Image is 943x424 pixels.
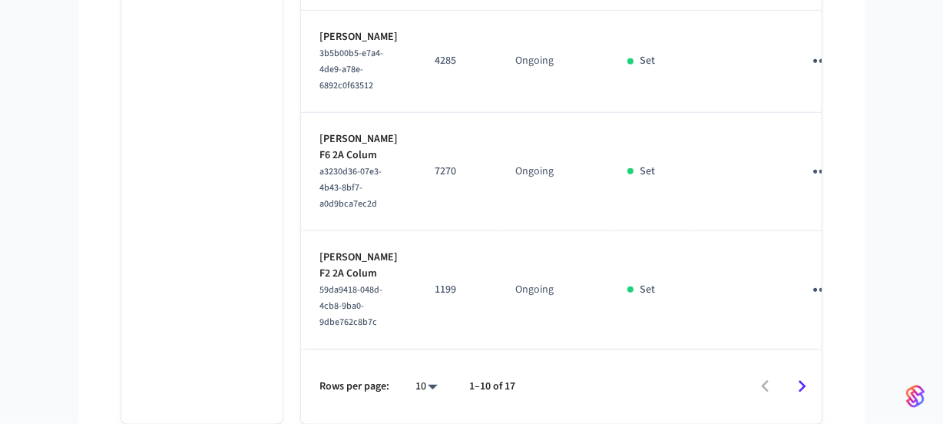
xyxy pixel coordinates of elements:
[784,369,820,405] button: Go to next page
[319,29,398,45] p: [PERSON_NAME]
[319,165,382,210] span: a3230d36-07e3-4b43-8bf7-a0d9bca7ec2d
[319,283,382,329] span: 59da9418-048d-4cb8-9ba0-9dbe762c8b7c
[497,231,609,349] td: Ongoing
[319,250,398,282] p: [PERSON_NAME] F2 2A Colum
[408,376,445,398] div: 10
[319,47,383,92] span: 3b5b00b5-e7a4-4de9-a78e-6892c0f63512
[640,53,655,69] p: Set
[435,164,478,180] p: 7270
[319,379,389,395] p: Rows per page:
[640,282,655,298] p: Set
[640,164,655,180] p: Set
[497,113,609,231] td: Ongoing
[469,379,515,395] p: 1–10 of 17
[435,53,478,69] p: 4285
[906,384,925,409] img: SeamLogoGradient.69752ec5.svg
[319,131,398,164] p: [PERSON_NAME] F6 2A Colum
[497,11,609,113] td: Ongoing
[435,282,478,298] p: 1199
